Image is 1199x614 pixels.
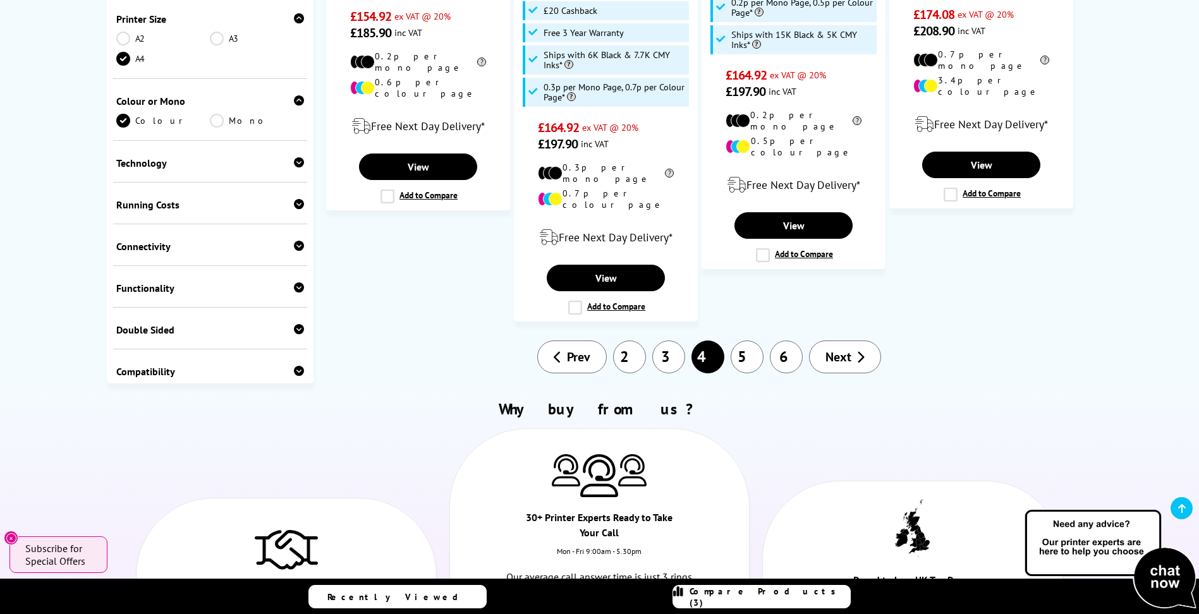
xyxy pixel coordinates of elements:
div: 30+ Printer Experts Ready to Take Your Call [525,510,674,546]
span: £164.92 [538,119,579,136]
span: ex VAT @ 20% [394,10,451,22]
span: ex VAT @ 20% [770,69,826,81]
a: A3 [210,32,304,45]
a: Next [809,340,881,373]
span: Ships with 6K Black & 7.7K CMY Inks* [544,50,686,70]
span: Subscribe for Special Offers [25,542,95,567]
li: 0.7p per mono page [913,49,1049,71]
img: Printer Experts [618,454,647,486]
img: Printer Experts [552,454,580,486]
span: £20 Cashback [544,6,597,16]
div: modal_delivery [521,220,691,255]
div: Mon - Fri 9:00am - 5.30pm [450,546,750,569]
span: £185.90 [350,25,391,41]
p: Our average call answer time is just 3 rings [495,569,705,586]
span: Compare Products (3) [690,586,850,608]
a: 5 [731,340,764,373]
img: UK tax payer [895,499,930,557]
div: Proud to be a UK Tax-Payer [837,572,987,594]
div: Compatibility [116,365,305,378]
div: Functionality [116,282,305,294]
a: Prev [537,340,607,373]
div: Colour or Mono [116,95,305,107]
li: 3.4p per colour page [913,75,1049,97]
span: inc VAT [958,25,985,37]
span: £197.90 [726,83,765,100]
a: View [547,265,664,291]
span: Prev [567,349,590,365]
div: modal_delivery [333,109,503,144]
a: Mono [210,114,304,128]
a: View [922,152,1040,178]
a: View [359,153,477,180]
li: 0.3p per mono page [538,162,674,184]
div: Running Costs [116,198,305,211]
span: inc VAT [394,27,422,39]
li: 0.6p per colour page [350,76,486,99]
a: Recently Viewed [308,585,487,608]
span: £154.92 [350,8,391,25]
span: £164.92 [726,67,767,83]
span: inc VAT [581,138,609,150]
a: 2 [613,340,646,373]
li: 0.5p per colour page [726,135,861,158]
div: Connectivity [116,240,305,253]
div: Technology [116,157,305,169]
span: Ships with 15K Black & 5K CMY Inks* [731,30,874,50]
div: modal_delivery [896,107,1066,142]
span: 0.3p per Mono Page, 0.7p per Colour Page* [544,82,686,102]
span: Next [825,349,851,365]
a: 6 [770,340,803,373]
span: £197.90 [538,136,578,152]
div: Double Sided [116,323,305,336]
a: View [734,212,852,239]
span: ex VAT @ 20% [582,121,638,133]
button: Close [4,531,18,545]
label: Add to Compare [756,248,833,262]
li: 0.2p per mono page [726,109,861,132]
label: Add to Compare [568,301,645,315]
div: modal_delivery [709,167,879,203]
a: Colour [116,114,210,128]
a: 3 [652,340,685,373]
span: £174.08 [913,6,954,23]
img: Printer Experts [580,454,618,498]
li: 0.7p per colour page [538,188,674,210]
img: Trusted Service [255,524,318,574]
a: A2 [116,32,210,45]
label: Add to Compare [944,188,1021,202]
label: Add to Compare [380,190,458,203]
span: £208.90 [913,23,954,39]
a: Compare Products (3) [673,585,851,608]
span: Recently Viewed [327,591,471,603]
span: ex VAT @ 20% [958,8,1014,20]
div: Printer Size [116,13,305,25]
span: Free 3 Year Warranty [544,28,624,38]
span: inc VAT [769,85,796,97]
h2: Why buy from us? [130,399,1069,419]
a: A4 [116,52,210,66]
li: 0.2p per mono page [350,51,486,73]
img: Open Live Chat window [1022,508,1199,611]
